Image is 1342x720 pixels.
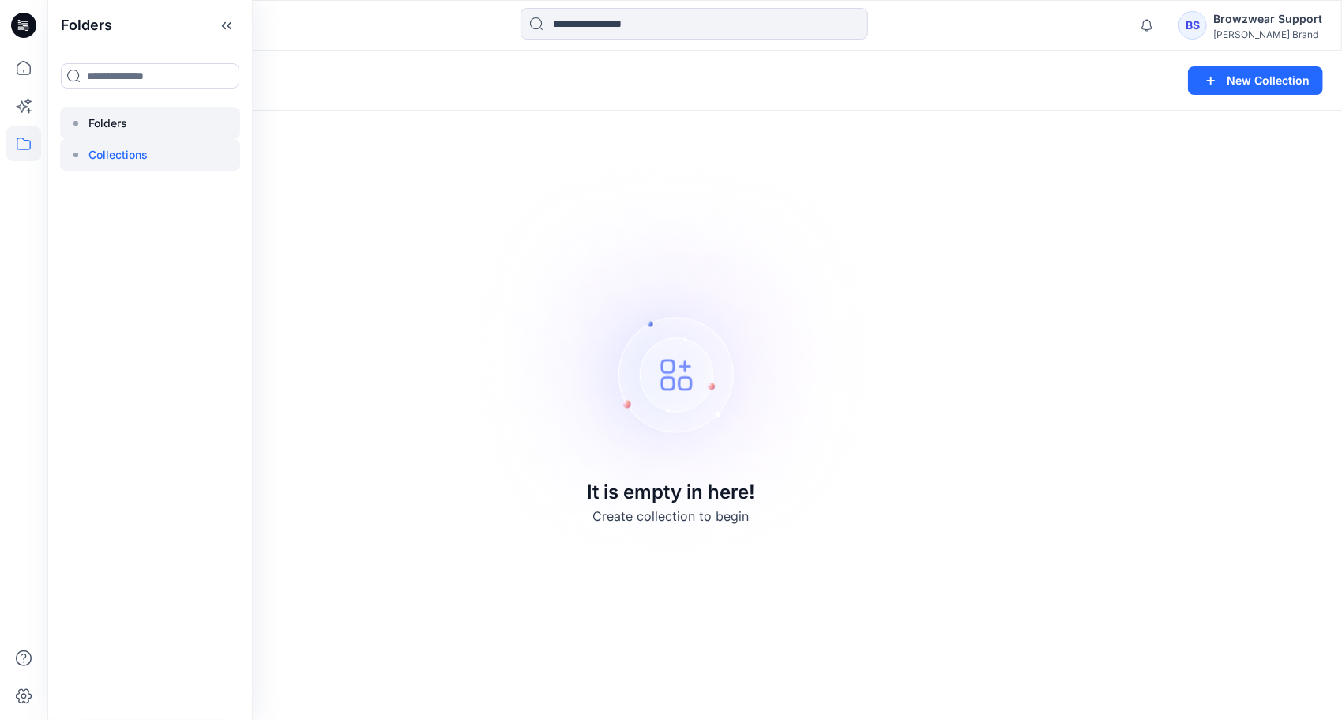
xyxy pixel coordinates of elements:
[451,139,892,581] img: Empty collections page
[1213,9,1322,28] div: Browzwear Support
[587,479,755,507] p: It is empty in here!
[1213,28,1322,40] div: [PERSON_NAME] Brand
[1178,11,1207,40] div: BS
[88,145,148,164] p: Collections
[88,114,127,133] p: Folders
[593,507,750,526] p: Create collection to begin
[1188,66,1323,95] button: New Collection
